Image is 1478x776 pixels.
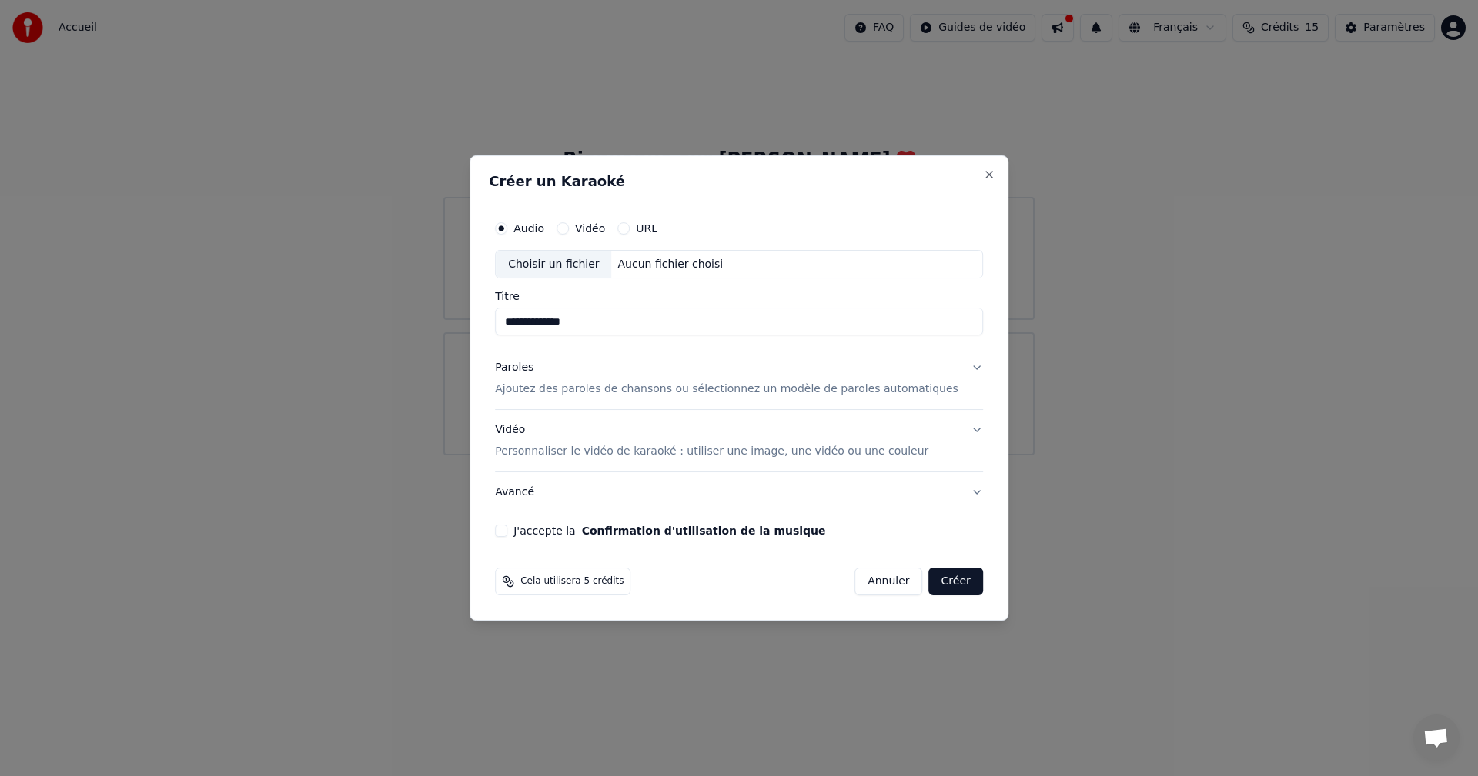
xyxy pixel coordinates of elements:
button: Créer [929,568,983,595]
span: Cela utilisera 5 crédits [520,575,624,588]
label: Vidéo [575,223,605,234]
button: Avancé [495,472,983,512]
p: Personnaliser le vidéo de karaoké : utiliser une image, une vidéo ou une couleur [495,444,928,459]
label: URL [636,223,657,234]
button: J'accepte la [582,525,826,536]
button: VidéoPersonnaliser le vidéo de karaoké : utiliser une image, une vidéo ou une couleur [495,411,983,472]
h2: Créer un Karaoké [489,175,989,188]
label: Titre [495,291,983,302]
label: J'accepte la [513,525,825,536]
button: ParolesAjoutez des paroles de chansons ou sélectionnez un modèle de paroles automatiques [495,348,983,410]
div: Vidéo [495,423,928,460]
div: Choisir un fichier [496,251,611,278]
p: Ajoutez des paroles de chansons ou sélectionnez un modèle de paroles automatiques [495,382,958,398]
button: Annuler [854,568,922,595]
div: Paroles [495,361,533,376]
label: Audio [513,223,544,234]
div: Aucun fichier choisi [612,257,730,272]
